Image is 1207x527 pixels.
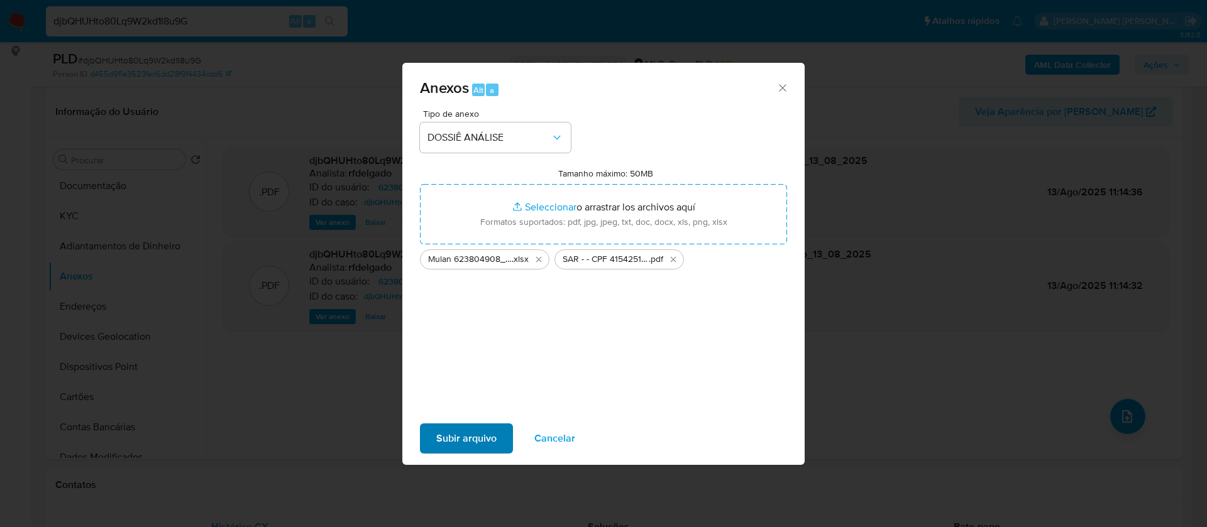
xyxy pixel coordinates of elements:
[558,168,653,179] label: Tamanho máximo: 50MB
[518,423,592,454] button: Cancelar
[512,253,529,266] span: .xlsx
[563,253,649,266] span: SAR - - CPF 41542513847 - [PERSON_NAME] [PERSON_NAME] DOS [PERSON_NAME]
[420,122,571,153] button: DOSSIÊ ANÁLISE
[423,109,574,118] span: Tipo de anexo
[420,423,513,454] button: Subir arquivo
[428,253,512,266] span: Mulan 623804908_2025_08_12_16_11_52
[534,425,575,452] span: Cancelar
[420,244,787,269] ul: Archivos seleccionados
[776,82,788,93] button: Cerrar
[420,77,469,99] span: Anexos
[473,84,483,96] span: Alt
[490,84,494,96] span: a
[666,252,681,267] button: Eliminar SAR - - CPF 41542513847 - CAMILA BASTOS MARQUES DOS SANTOS.pdf
[649,253,663,266] span: .pdf
[427,131,551,144] span: DOSSIÊ ANÁLISE
[436,425,497,452] span: Subir arquivo
[531,252,546,267] button: Eliminar Mulan 623804908_2025_08_12_16_11_52.xlsx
